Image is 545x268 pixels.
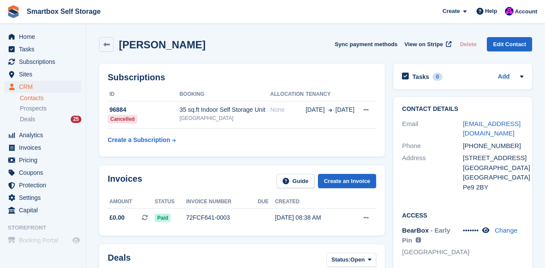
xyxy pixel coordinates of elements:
[416,237,421,243] img: icon-info-grey-7440780725fd019a000dd9b08b2336e03edf1995a4989e88bcd33f0948082b44.svg
[20,94,81,102] a: Contacts
[498,72,510,82] a: Add
[402,106,523,113] h2: Contact Details
[71,235,81,246] a: Preview store
[108,132,176,148] a: Create a Subscription
[485,7,497,16] span: Help
[327,253,376,267] button: Status: Open
[463,153,523,163] div: [STREET_ADDRESS]
[180,88,271,101] th: Booking
[402,247,463,257] li: [GEOGRAPHIC_DATA]
[19,167,71,179] span: Coupons
[402,227,450,244] span: - Early Pin
[412,73,429,81] h2: Tasks
[180,114,271,122] div: [GEOGRAPHIC_DATA]
[19,192,71,204] span: Settings
[19,56,71,68] span: Subscriptions
[335,37,398,51] button: Sync payment methods
[19,179,71,191] span: Protection
[4,179,81,191] a: menu
[19,81,71,93] span: CRM
[463,173,523,183] div: [GEOGRAPHIC_DATA]
[4,154,81,166] a: menu
[19,129,71,141] span: Analytics
[305,105,324,114] span: [DATE]
[4,31,81,43] a: menu
[19,68,71,80] span: Sites
[108,88,180,101] th: ID
[463,183,523,192] div: Pe9 2BY
[71,116,81,123] div: 25
[20,104,47,113] span: Prospects
[186,195,258,209] th: Invoice number
[8,224,86,232] span: Storefront
[4,192,81,204] a: menu
[19,204,71,216] span: Capital
[277,174,315,188] a: Guide
[109,213,125,222] span: £0.00
[186,213,258,222] div: 72FCF641-0003
[275,195,348,209] th: Created
[305,88,357,101] th: Tenancy
[108,136,170,145] div: Create a Subscription
[442,7,460,16] span: Create
[19,154,71,166] span: Pricing
[20,104,81,113] a: Prospects
[4,81,81,93] a: menu
[19,31,71,43] span: Home
[108,115,137,123] div: Cancelled
[20,115,81,124] a: Deals 25
[19,234,71,246] span: Booking Portal
[108,174,142,188] h2: Invoices
[456,37,480,51] button: Delete
[402,227,429,234] span: BearBox
[402,153,463,192] div: Address
[515,7,537,16] span: Account
[463,163,523,173] div: [GEOGRAPHIC_DATA]
[20,115,35,123] span: Deals
[19,43,71,55] span: Tasks
[4,43,81,55] a: menu
[350,255,364,264] span: Open
[4,56,81,68] a: menu
[318,174,377,188] a: Create an Invoice
[487,37,532,51] a: Edit Contact
[155,214,171,222] span: Paid
[270,88,305,101] th: Allocation
[4,68,81,80] a: menu
[402,119,463,139] div: Email
[463,227,479,234] span: •••••••
[7,5,20,18] img: stora-icon-8386f47178a22dfd0bd8f6a31ec36ba5ce8667c1dd55bd0f319d3a0aa187defe.svg
[108,195,155,209] th: Amount
[155,195,186,209] th: Status
[4,234,81,246] a: menu
[463,141,523,151] div: [PHONE_NUMBER]
[108,73,376,82] h2: Subscriptions
[270,105,305,114] div: None
[4,129,81,141] a: menu
[180,105,271,114] div: 35 sq.ft Indoor Self Storage Unit
[336,105,355,114] span: [DATE]
[4,142,81,154] a: menu
[495,227,517,234] a: Change
[19,142,71,154] span: Invoices
[4,167,81,179] a: menu
[4,204,81,216] a: menu
[108,105,180,114] div: 96884
[275,213,348,222] div: [DATE] 08:38 AM
[505,7,514,16] img: Sam Austin
[258,195,275,209] th: Due
[119,39,206,50] h2: [PERSON_NAME]
[433,73,442,81] div: 0
[402,141,463,151] div: Phone
[23,4,104,19] a: Smartbox Self Storage
[463,120,520,137] a: [EMAIL_ADDRESS][DOMAIN_NAME]
[405,40,443,49] span: View on Stripe
[402,211,523,219] h2: Access
[401,37,453,51] a: View on Stripe
[331,255,350,264] span: Status:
